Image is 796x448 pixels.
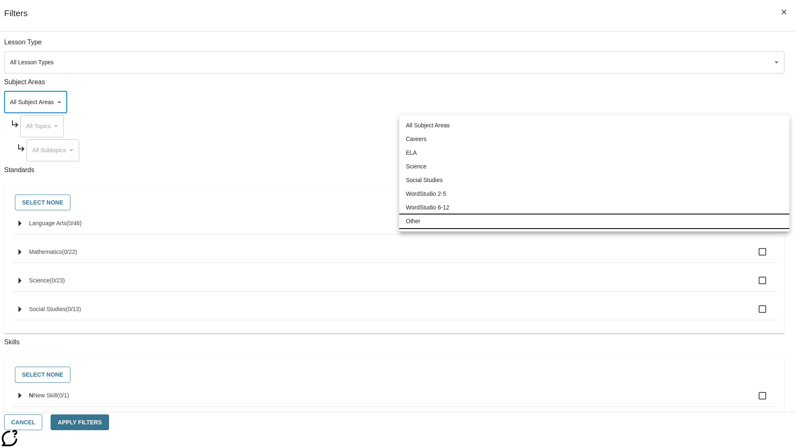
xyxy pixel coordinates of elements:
li: WordStudio 6-12 [399,201,789,214]
ul: Select a Subject Area [399,115,789,231]
li: Other [399,214,789,228]
li: All Subject Areas [399,119,789,132]
li: ELA [399,146,789,160]
li: Careers [399,132,789,146]
li: WordStudio 2-5 [399,187,789,201]
li: Science [399,160,789,173]
li: Social Studies [399,173,789,187]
